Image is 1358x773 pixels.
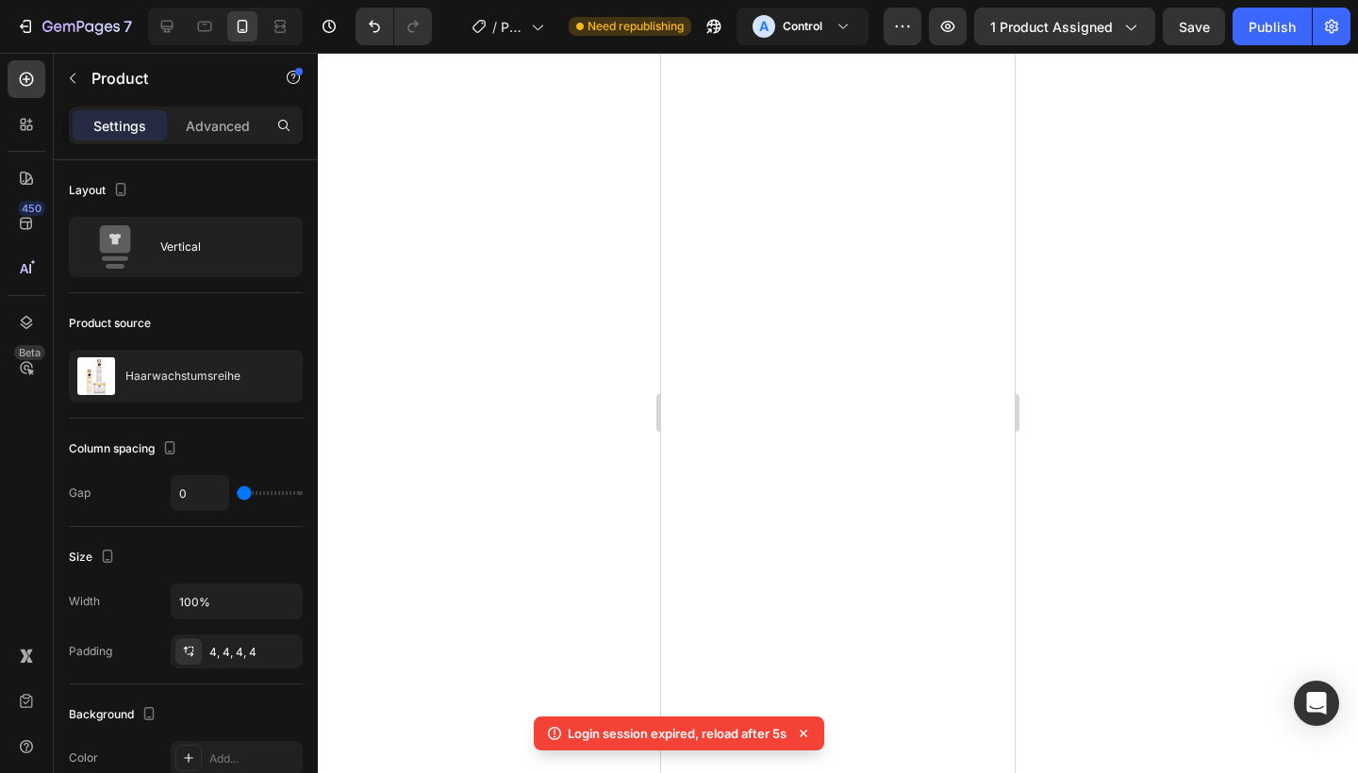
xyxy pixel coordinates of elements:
div: Size [69,545,119,570]
div: Open Intercom Messenger [1294,681,1339,726]
input: Auto [172,476,228,510]
div: Undo/Redo [356,8,432,45]
iframe: Design area [661,53,1015,773]
div: Layout [69,178,132,204]
div: Gap [69,485,91,502]
div: Background [69,702,160,728]
button: 7 [8,8,141,45]
span: / [492,17,497,37]
p: 7 [124,15,132,38]
button: Publish [1233,8,1312,45]
div: Color [69,749,98,766]
div: Add... [209,750,298,767]
div: Padding [69,643,112,660]
button: AControl [737,8,869,45]
button: Save [1163,8,1225,45]
h3: Control [783,17,822,36]
div: Publish [1249,17,1296,37]
p: A [759,17,769,36]
img: product feature img [77,357,115,395]
span: Product Page - [DATE] 15:33:32 [501,17,523,37]
div: Product source [69,315,151,332]
span: Save [1179,19,1210,35]
div: Column spacing [69,436,181,462]
button: 1 product assigned [974,8,1155,45]
div: Width [69,593,100,610]
p: Product [91,67,252,90]
p: Settings [93,116,146,136]
div: Vertical [160,225,275,269]
input: Auto [172,584,302,618]
div: Beta [14,345,45,360]
p: Advanced [186,116,250,136]
span: 1 product assigned [990,17,1113,37]
div: 450 [18,201,45,216]
p: Haarwachstumsreihe [125,370,240,383]
span: Need republishing [588,18,684,35]
p: Login session expired, reload after 5s [568,724,787,743]
div: 4, 4, 4, 4 [209,644,298,661]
